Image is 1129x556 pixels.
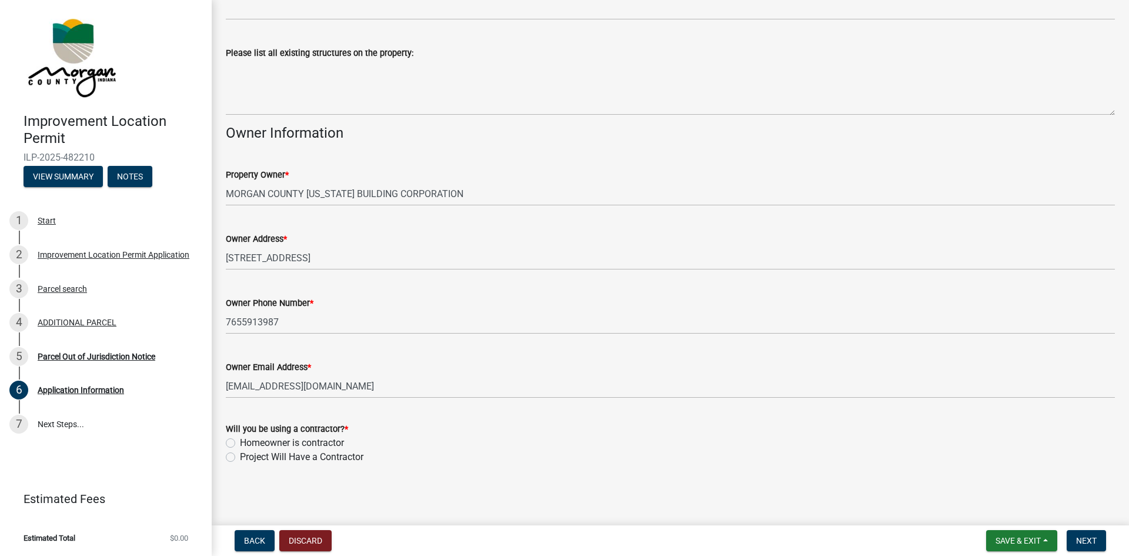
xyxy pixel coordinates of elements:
span: $0.00 [170,534,188,542]
span: Estimated Total [24,534,75,542]
button: Back [235,530,275,551]
div: Application Information [38,386,124,394]
div: 6 [9,381,28,399]
h4: Owner Information [226,125,1115,142]
span: Next [1076,536,1097,545]
label: Project Will Have a Contractor [240,450,363,464]
button: Notes [108,166,152,187]
div: 4 [9,313,28,332]
label: Will you be using a contractor? [226,425,348,434]
label: Owner Email Address [226,364,311,372]
button: Save & Exit [986,530,1057,551]
button: Discard [279,530,332,551]
h4: Improvement Location Permit [24,113,202,147]
label: Owner Phone Number [226,299,313,308]
div: Parcel Out of Jurisdiction Notice [38,352,155,361]
span: Back [244,536,265,545]
label: Owner Address [226,235,287,244]
span: Save & Exit [996,536,1041,545]
button: View Summary [24,166,103,187]
a: Estimated Fees [9,487,193,511]
div: Parcel search [38,285,87,293]
div: 7 [9,415,28,434]
div: 2 [9,245,28,264]
div: 1 [9,211,28,230]
label: Please list all existing structures on the property: [226,49,413,58]
span: ILP-2025-482210 [24,152,188,163]
button: Next [1067,530,1106,551]
div: Improvement Location Permit Application [38,251,189,259]
label: Property Owner [226,171,289,179]
wm-modal-confirm: Summary [24,172,103,182]
div: 3 [9,279,28,298]
label: Homeowner is contractor [240,436,344,450]
div: ADDITIONAL PARCEL [38,318,116,327]
wm-modal-confirm: Notes [108,172,152,182]
div: Start [38,217,56,225]
div: 5 [9,347,28,366]
img: Morgan County, Indiana [24,12,118,101]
